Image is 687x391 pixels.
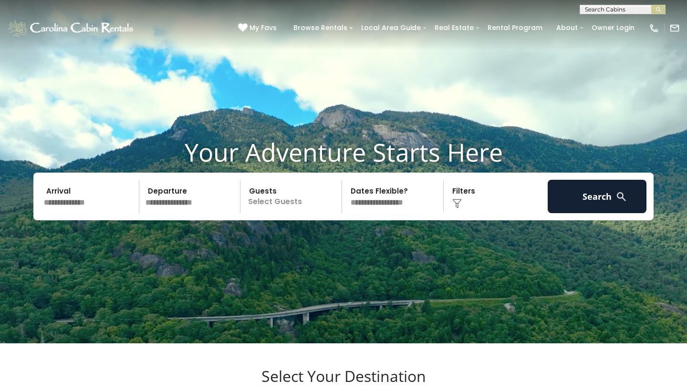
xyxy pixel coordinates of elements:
[356,21,426,35] a: Local Area Guide
[289,21,352,35] a: Browse Rentals
[615,191,627,203] img: search-regular-white.png
[243,180,342,213] p: Select Guests
[552,21,583,35] a: About
[483,21,547,35] a: Rental Program
[7,137,680,167] h1: Your Adventure Starts Here
[649,23,659,33] img: phone-regular-white.png
[250,23,277,33] span: My Favs
[669,23,680,33] img: mail-regular-white.png
[7,19,136,38] img: White-1-1-2.png
[587,21,639,35] a: Owner Login
[430,21,479,35] a: Real Estate
[548,180,646,213] button: Search
[238,23,279,33] a: My Favs
[452,199,462,208] img: filter--v1.png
